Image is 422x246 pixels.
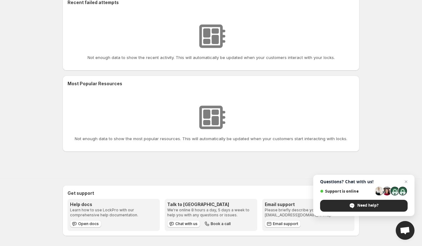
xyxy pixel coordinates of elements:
[167,208,254,218] p: We're online 8 hours a day, 5 days a week to help you with any questions or issues.
[265,208,352,218] p: Please briefly describe your query and email [EMAIL_ADDRESS][DOMAIN_NAME].
[320,200,408,212] div: Need help?
[70,201,157,208] h3: Help docs
[68,81,354,87] h2: Most Popular Resources
[167,220,200,228] button: Chat with us
[357,203,379,208] span: Need help?
[167,201,254,208] h3: Talk to [GEOGRAPHIC_DATA]
[68,190,354,196] h2: Get support
[320,189,373,194] span: Support is online
[203,220,233,228] button: Book a call
[78,221,99,226] span: Open docs
[70,208,157,218] p: Learn how to use LockPro with our comprehensive help documentation.
[70,220,101,228] a: Open docs
[88,54,335,61] p: Not enough data to show the recent activity. This will automatically be updated when your custome...
[402,178,410,185] span: Close chat
[175,221,198,226] span: Chat with us
[195,102,227,133] img: No resources found
[75,135,347,142] p: Not enough data to show the most popular resources. This will automatically be updated when your ...
[265,201,352,208] h3: Email support
[195,21,227,52] img: No resources found
[265,220,301,228] a: Email support
[396,221,414,240] div: Open chat
[211,221,231,226] span: Book a call
[320,179,408,184] span: Questions? Chat with us!
[273,221,298,226] span: Email support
